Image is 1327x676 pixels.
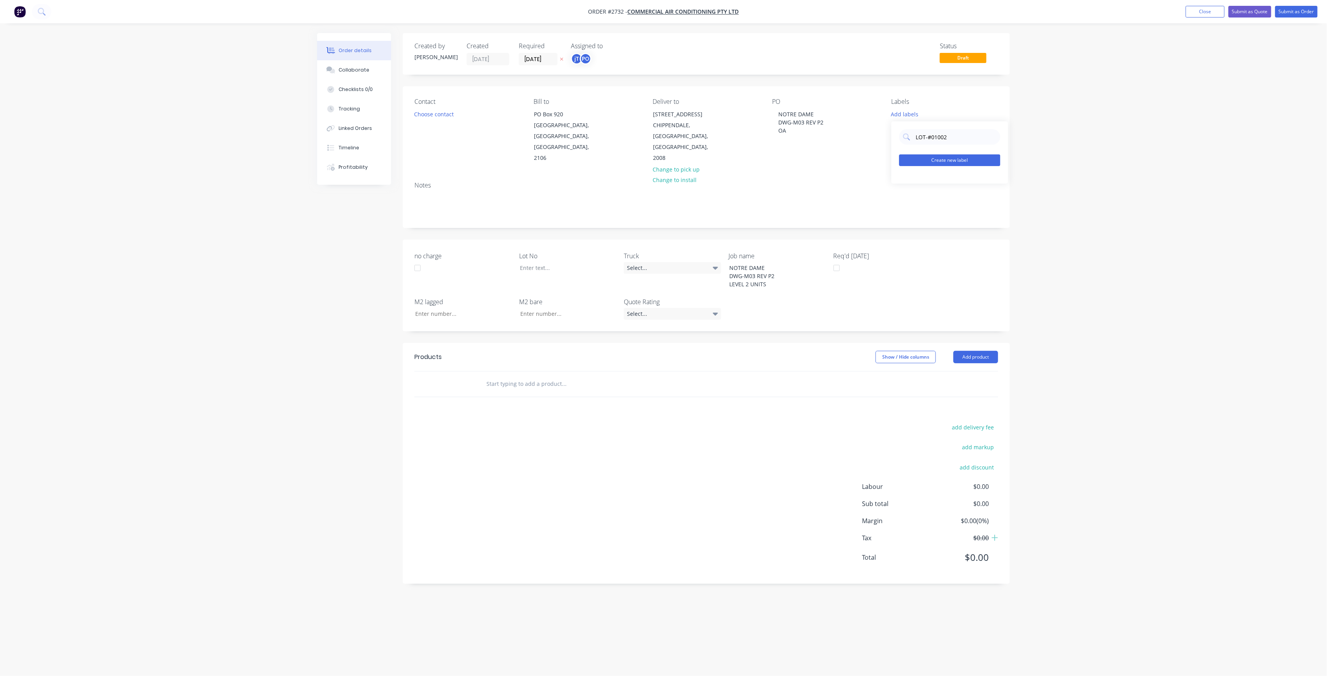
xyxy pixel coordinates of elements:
[915,129,997,145] input: Search labels
[940,53,986,63] span: Draft
[931,550,989,564] span: $0.00
[723,262,820,290] div: NOTRE DAME DWG-M03 REV P2 LEVEL 2 UNITS
[653,98,760,105] div: Deliver to
[414,42,457,50] div: Created by
[624,251,721,261] label: Truck
[628,8,739,16] a: Commercial Air Conditioning Pty Ltd
[317,80,391,99] button: Checklists 0/0
[948,422,998,433] button: add delivery fee
[414,53,457,61] div: [PERSON_NAME]
[534,120,599,163] div: [GEOGRAPHIC_DATA], [GEOGRAPHIC_DATA], [GEOGRAPHIC_DATA], 2106
[772,109,830,136] div: NOTRE DAME DWG-M03 REV P2 OA
[1186,6,1225,18] button: Close
[624,262,721,274] div: Select...
[588,8,628,16] span: Order #2732 -
[339,125,372,132] div: Linked Orders
[414,98,521,105] div: Contact
[339,105,360,112] div: Tracking
[834,251,931,261] label: Req'd [DATE]
[414,352,442,362] div: Products
[571,53,592,65] button: jTPO
[317,60,391,80] button: Collaborate
[571,53,583,65] div: jT
[527,109,605,164] div: PO Box 920[GEOGRAPHIC_DATA], [GEOGRAPHIC_DATA], [GEOGRAPHIC_DATA], 2106
[317,41,391,60] button: Order details
[649,164,704,174] button: Change to pick up
[467,42,509,50] div: Created
[339,86,373,93] div: Checklists 0/0
[571,42,649,50] div: Assigned to
[317,138,391,158] button: Timeline
[953,351,998,363] button: Add product
[931,533,989,543] span: $0.00
[649,175,701,185] button: Change to install
[931,516,989,525] span: $0.00 ( 0 %)
[580,53,592,65] div: PO
[409,308,512,320] input: Enter number...
[892,98,998,105] div: Labels
[14,6,26,18] img: Factory
[519,251,616,261] label: Lot No
[862,516,931,525] span: Margin
[862,499,931,508] span: Sub total
[519,42,562,50] div: Required
[414,182,998,189] div: Notes
[624,308,721,320] div: Select...
[519,297,616,306] label: M2 bare
[729,251,826,261] label: Job name
[899,154,1001,166] button: Create new label
[339,67,370,74] div: Collaborate
[514,308,616,320] input: Enter number...
[956,462,998,473] button: add discount
[647,109,725,164] div: [STREET_ADDRESS]CHIPPENDALE, [GEOGRAPHIC_DATA], [GEOGRAPHIC_DATA], 2008
[940,42,998,50] div: Status
[317,158,391,177] button: Profitability
[931,499,989,508] span: $0.00
[414,251,512,261] label: no charge
[862,533,931,543] span: Tax
[958,442,998,452] button: add markup
[862,553,931,562] span: Total
[317,119,391,138] button: Linked Orders
[414,297,512,306] label: M2 lagged
[534,98,640,105] div: Bill to
[1229,6,1271,18] button: Submit as Quote
[887,109,923,119] button: Add labels
[534,109,599,120] div: PO Box 920
[486,376,642,392] input: Start typing to add a product...
[624,297,721,306] label: Quote Rating
[410,109,458,119] button: Choose contact
[339,47,372,54] div: Order details
[317,99,391,119] button: Tracking
[1275,6,1318,18] button: Submit as Order
[339,164,368,171] div: Profitability
[653,109,718,120] div: [STREET_ADDRESS]
[862,482,931,491] span: Labour
[931,482,989,491] span: $0.00
[876,351,936,363] button: Show / Hide columns
[653,120,718,163] div: CHIPPENDALE, [GEOGRAPHIC_DATA], [GEOGRAPHIC_DATA], 2008
[339,144,360,151] div: Timeline
[772,98,879,105] div: PO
